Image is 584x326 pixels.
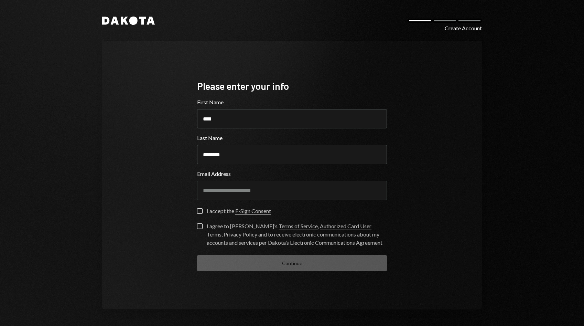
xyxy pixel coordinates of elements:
[197,80,387,93] div: Please enter your info
[207,207,271,215] div: I accept the
[197,208,203,214] button: I accept the E-Sign Consent
[207,223,371,238] a: Authorized Card User Terms
[445,24,482,32] div: Create Account
[197,223,203,229] button: I agree to [PERSON_NAME]’s Terms of Service, Authorized Card User Terms, Privacy Policy and to re...
[197,170,387,178] label: Email Address
[207,222,387,247] div: I agree to [PERSON_NAME]’s , , and to receive electronic communications about my accounts and ser...
[235,208,271,215] a: E-Sign Consent
[279,223,318,230] a: Terms of Service
[224,231,257,238] a: Privacy Policy
[197,134,387,142] label: Last Name
[197,98,387,106] label: First Name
